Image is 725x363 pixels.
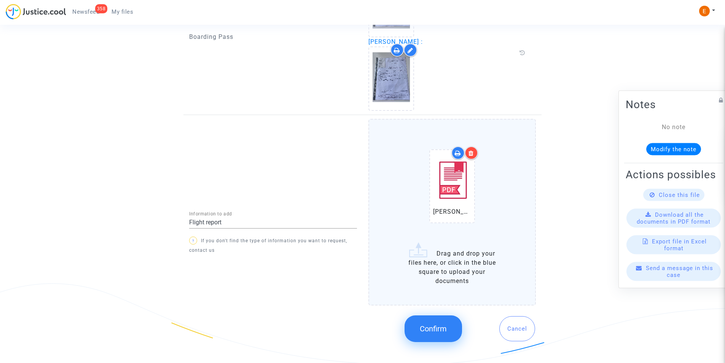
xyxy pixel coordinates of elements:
span: Download all the documents in PDF format [637,211,711,225]
span: Export file in Excel format [652,238,707,251]
span: ? [192,239,194,243]
h2: Notes [626,98,722,111]
span: [PERSON_NAME] : [368,38,423,45]
span: My files [112,8,133,15]
span: Confirm [420,324,447,333]
h2: Actions possibles [626,168,722,181]
p: Boarding Pass [189,32,357,42]
img: ACg8ocIeiFvHKe4dA5oeRFd_CiCnuxWUEc1A2wYhRJE3TTWt=s96-c [699,6,710,16]
span: Close this file [659,191,700,198]
p: If you don't find the type of information you want to request, contact us [189,236,357,255]
a: My files [105,6,139,18]
span: Send a message in this case [646,264,713,278]
span: Newsfeed [72,8,99,15]
button: Confirm [405,315,462,342]
a: 358Newsfeed [66,6,105,18]
div: No note [637,122,710,131]
img: jc-logo.svg [6,4,66,19]
button: Cancel [499,316,535,341]
div: 358 [95,4,108,13]
button: Modify the note [646,143,701,155]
